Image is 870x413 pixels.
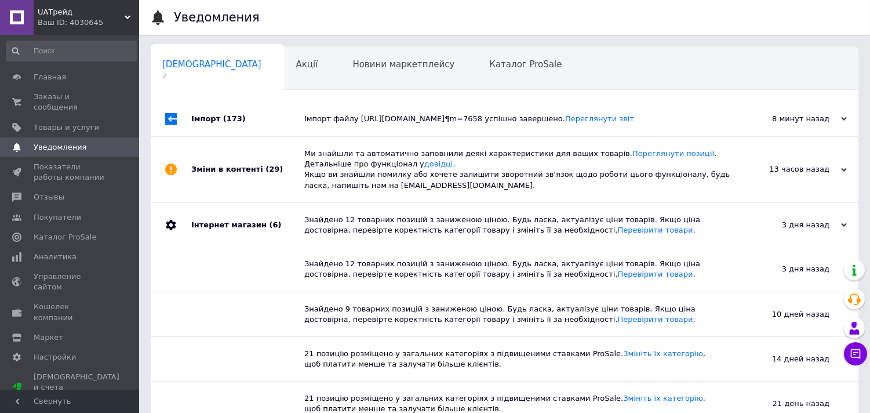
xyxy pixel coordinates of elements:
[34,72,66,82] span: Главная
[38,7,125,17] span: UAТрейд
[565,114,634,123] a: Переглянути звіт
[623,394,703,403] a: Змініть їх категорію
[731,220,847,230] div: 3 дня назад
[174,10,260,24] h1: Уведомления
[34,92,107,113] span: Заказы и сообщения
[304,349,714,369] div: 21 позицію розміщено у загальних категоріях з підвищеними ставками ProSale. , щоб платити менше т...
[223,114,246,123] span: (173)
[34,302,107,323] span: Кошелек компании
[714,247,858,291] div: 3 дня назад
[296,59,318,70] span: Акції
[731,164,847,175] div: 13 часов назад
[731,114,847,124] div: 8 минут назад
[34,122,99,133] span: Товары и услуги
[352,59,454,70] span: Новини маркетплейсу
[844,342,867,365] button: Чат с покупателем
[714,292,858,336] div: 10 дней назад
[424,160,453,168] a: довідці
[489,59,562,70] span: Каталог ProSale
[34,252,77,262] span: Аналитика
[34,232,96,242] span: Каталог ProSale
[34,372,119,404] span: [DEMOGRAPHIC_DATA] и счета
[191,203,304,247] div: Інтернет магазин
[191,102,304,136] div: Імпорт
[6,41,137,61] input: Поиск
[34,352,76,363] span: Настройки
[304,215,731,236] div: Знайдено 12 товарних позицій з заниженою ціною. Будь ласка, актуалізує ціни товарів. Якщо ціна до...
[162,59,261,70] span: [DEMOGRAPHIC_DATA]
[34,212,81,223] span: Покупатели
[304,259,714,280] div: Знайдено 12 товарних позицій з заниженою ціною. Будь ласка, актуалізує ціни товарів. Якщо ціна до...
[618,270,693,278] a: Перевірити товари
[265,165,283,173] span: (29)
[618,226,693,234] a: Перевірити товари
[304,304,714,325] div: Знайдено 9 товарних позицій з заниженою ціною. Будь ласка, актуалізує ціни товарів. Якщо ціна дос...
[38,17,139,28] div: Ваш ID: 4030645
[162,72,261,81] span: 2
[632,149,714,158] a: Переглянути позиції
[34,192,64,202] span: Отзывы
[191,137,304,202] div: Зміни в контенті
[269,220,281,229] span: (6)
[304,148,731,191] div: Ми знайшли та автоматично заповнили деякі характеристики для ваших товарів. . Детальніше про функ...
[34,142,86,153] span: Уведомления
[34,332,63,343] span: Маркет
[623,349,703,358] a: Змініть їх категорію
[304,114,731,124] div: Імпорт файлу [URL][DOMAIN_NAME]¶m=7658 успішно завершено.
[714,337,858,381] div: 14 дней назад
[34,271,107,292] span: Управление сайтом
[34,162,107,183] span: Показатели работы компании
[618,315,693,324] a: Перевірити товари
